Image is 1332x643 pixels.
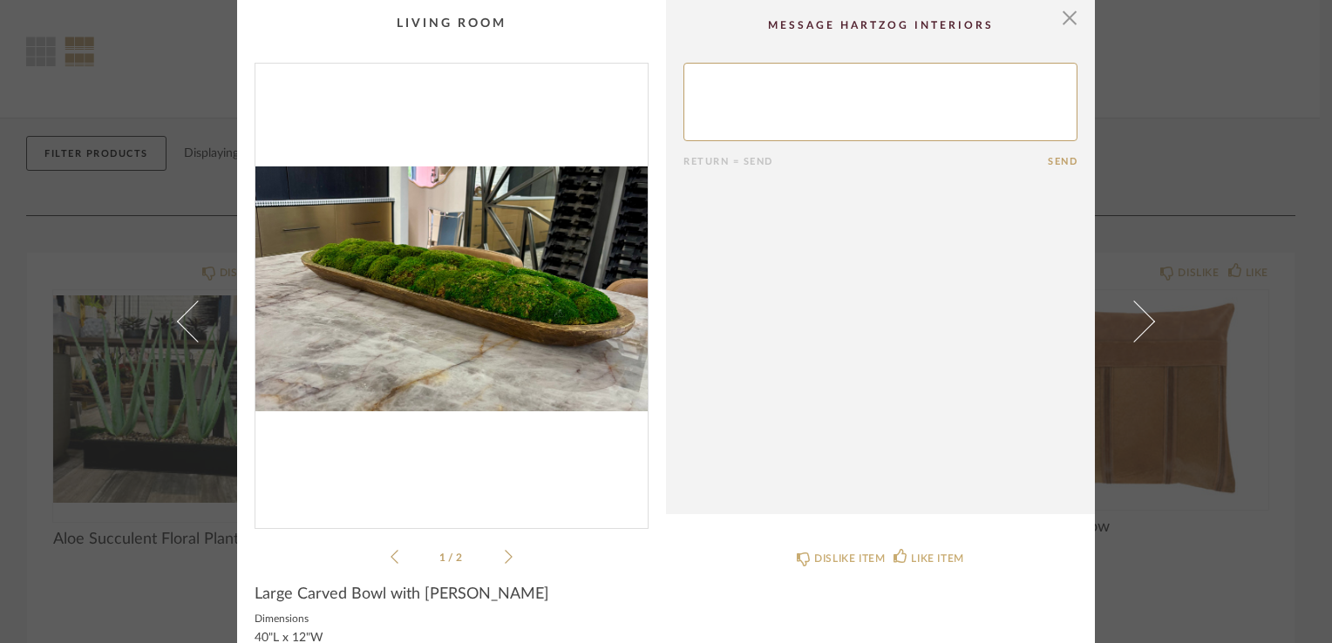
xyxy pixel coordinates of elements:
span: / [448,552,456,563]
img: cf436cab-a1da-45c2-a23b-f7225162428e_1000x1000.jpg [255,64,648,514]
button: Send [1048,156,1077,167]
label: Dimensions [255,611,323,625]
div: 0 [255,64,648,514]
span: 2 [456,552,465,563]
span: Large Carved Bowl with [PERSON_NAME] [255,585,549,604]
div: Return = Send [683,156,1048,167]
span: 1 [439,552,448,563]
div: DISLIKE ITEM [814,550,885,567]
div: LIKE ITEM [911,550,963,567]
